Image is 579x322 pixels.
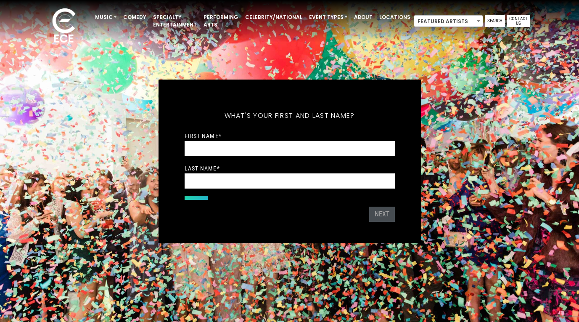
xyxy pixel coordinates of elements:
a: About [351,10,376,24]
span: Featured Artists [414,16,483,27]
label: Last Name [185,165,220,172]
a: Contact Us [507,15,530,27]
label: First Name [185,132,222,140]
a: Search [485,15,505,27]
h5: What's your first and last name? [185,101,395,131]
a: Music [92,10,120,24]
a: Specialty Entertainment [150,10,200,32]
a: Event Types [306,10,351,24]
a: Comedy [120,10,150,24]
span: Featured Artists [414,15,483,27]
img: ece_new_logo_whitev2-1.png [43,6,85,47]
a: Celebrity/National [242,10,306,24]
a: Performing Arts [200,10,242,32]
a: Locations [376,10,414,24]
